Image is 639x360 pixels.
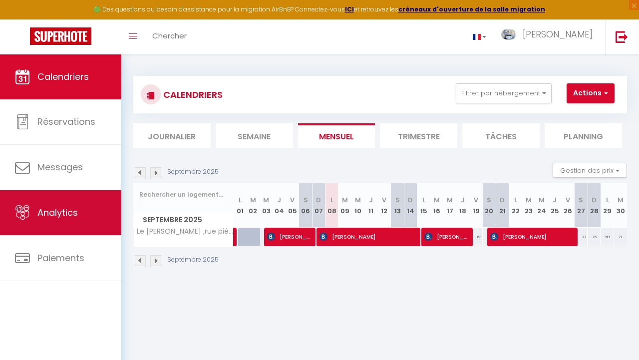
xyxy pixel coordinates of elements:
li: Tâches [462,123,540,148]
abbr: M [539,195,545,205]
span: [PERSON_NAME] [267,227,311,246]
abbr: V [382,195,386,205]
abbr: M [618,195,624,205]
li: Mensuel [298,123,375,148]
button: Gestion des prix [553,163,627,178]
th: 08 [325,183,338,228]
th: 22 [509,183,522,228]
li: Planning [545,123,622,148]
img: Super Booking [30,27,91,45]
abbr: D [408,195,413,205]
th: 10 [351,183,364,228]
abbr: S [487,195,491,205]
a: Chercher [145,19,194,54]
th: 23 [522,183,535,228]
th: 06 [299,183,312,228]
abbr: S [304,195,308,205]
th: 25 [548,183,561,228]
abbr: L [422,195,425,205]
button: Filtrer par hébergement [456,83,552,103]
th: 30 [614,183,627,228]
th: 07 [312,183,325,228]
abbr: V [474,195,478,205]
span: Le [PERSON_NAME] ,rue piétonne vivante [135,228,235,235]
abbr: L [514,195,517,205]
th: 17 [443,183,456,228]
div: 63 [470,228,483,246]
span: Chercher [152,30,187,41]
p: Septembre 2025 [167,167,219,177]
li: Semaine [216,123,293,148]
th: 02 [247,183,260,228]
abbr: V [566,195,570,205]
abbr: D [500,195,505,205]
th: 18 [456,183,469,228]
a: créneaux d'ouverture de la salle migration [398,5,545,13]
th: 11 [364,183,377,228]
li: Trimestre [380,123,457,148]
th: 19 [470,183,483,228]
th: 24 [535,183,548,228]
div: 77 [575,228,588,246]
abbr: M [355,195,361,205]
span: Paiements [37,252,84,264]
abbr: J [461,195,465,205]
p: Septembre 2025 [167,255,219,265]
button: Actions [567,83,615,103]
abbr: M [263,195,269,205]
th: 04 [273,183,286,228]
th: 15 [417,183,430,228]
abbr: J [277,195,281,205]
span: Analytics [37,206,78,219]
div: 69 [601,228,614,246]
button: Ouvrir le widget de chat LiveChat [8,4,38,34]
abbr: D [316,195,321,205]
abbr: J [553,195,557,205]
span: Septembre 2025 [134,213,233,227]
abbr: M [526,195,532,205]
abbr: M [250,195,256,205]
abbr: L [330,195,333,205]
span: Réservations [37,115,95,128]
img: logout [616,30,628,43]
span: [PERSON_NAME] [523,28,593,40]
th: 14 [404,183,417,228]
th: 29 [601,183,614,228]
abbr: M [342,195,348,205]
abbr: V [290,195,295,205]
span: [PERSON_NAME] [319,227,415,246]
div: 71 [614,228,627,246]
th: 16 [430,183,443,228]
th: 01 [234,183,247,228]
th: 28 [588,183,601,228]
abbr: L [239,195,242,205]
th: 20 [483,183,496,228]
th: 26 [562,183,575,228]
h3: CALENDRIERS [161,83,223,106]
span: [PERSON_NAME] [490,227,573,246]
a: ICI [345,5,354,13]
th: 09 [338,183,351,228]
th: 05 [286,183,299,228]
th: 27 [575,183,588,228]
span: [PERSON_NAME] [424,227,468,246]
abbr: S [579,195,583,205]
abbr: J [369,195,373,205]
th: 03 [260,183,273,228]
abbr: S [395,195,400,205]
abbr: M [434,195,440,205]
th: 21 [496,183,509,228]
span: Messages [37,161,83,173]
li: Journalier [133,123,211,148]
th: 12 [378,183,391,228]
th: 13 [391,183,404,228]
input: Rechercher un logement... [139,186,228,204]
span: Calendriers [37,70,89,83]
a: ... [PERSON_NAME] [494,19,605,54]
img: ... [501,29,516,39]
abbr: D [592,195,597,205]
abbr: L [606,195,609,205]
abbr: M [447,195,453,205]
